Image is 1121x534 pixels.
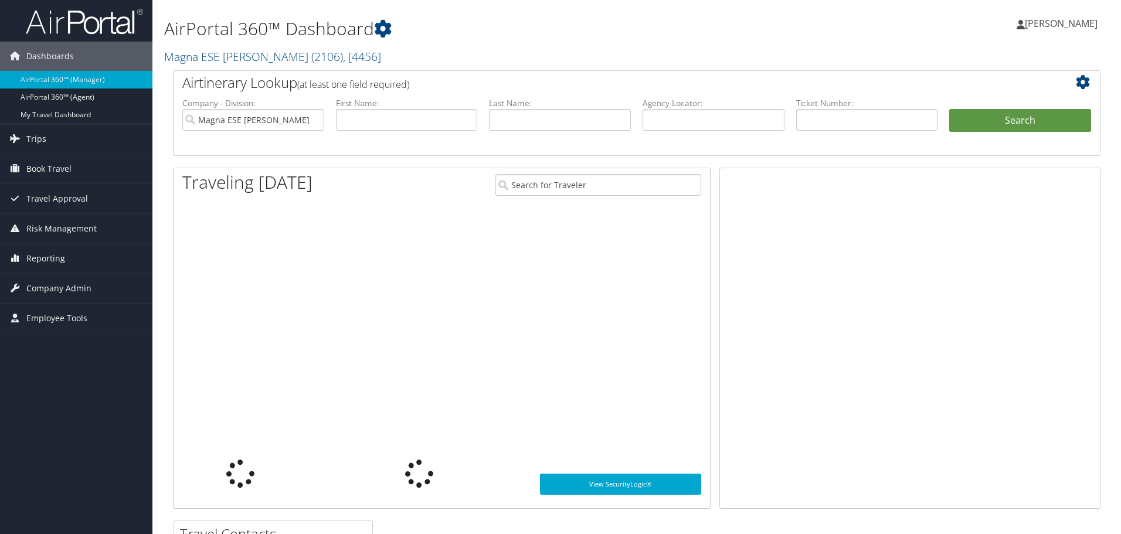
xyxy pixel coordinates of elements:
[489,97,631,109] label: Last Name:
[26,214,97,243] span: Risk Management
[26,244,65,273] span: Reporting
[182,170,312,195] h1: Traveling [DATE]
[643,97,784,109] label: Agency Locator:
[182,97,324,109] label: Company - Division:
[26,124,46,154] span: Trips
[796,97,938,109] label: Ticket Number:
[26,304,87,333] span: Employee Tools
[26,184,88,213] span: Travel Approval
[182,73,1014,93] h2: Airtinerary Lookup
[164,49,381,64] a: Magna ESE [PERSON_NAME]
[495,174,701,196] input: Search for Traveler
[164,16,794,41] h1: AirPortal 360™ Dashboard
[26,274,91,303] span: Company Admin
[336,97,478,109] label: First Name:
[26,154,72,183] span: Book Travel
[297,78,409,91] span: (at least one field required)
[26,8,143,35] img: airportal-logo.png
[540,474,701,495] a: View SecurityLogic®
[1025,17,1098,30] span: [PERSON_NAME]
[1017,6,1109,41] a: [PERSON_NAME]
[311,49,343,64] span: ( 2106 )
[343,49,381,64] span: , [ 4456 ]
[26,42,74,71] span: Dashboards
[949,109,1091,132] button: Search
